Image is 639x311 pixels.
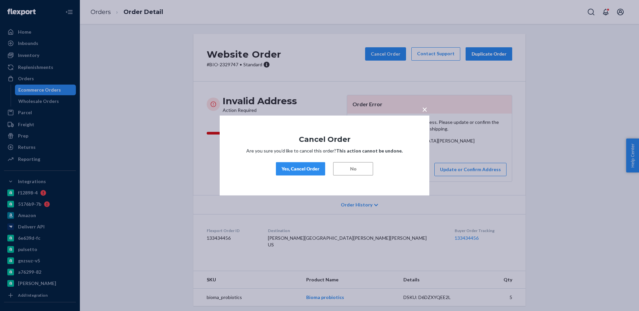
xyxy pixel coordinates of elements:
[240,136,409,144] h1: Cancel Order
[240,148,409,154] p: Are you sure you’d like to cancel this order?
[276,162,325,175] button: Yes, Cancel Order
[422,104,427,115] span: ×
[282,165,319,172] div: Yes, Cancel Order
[336,148,403,154] strong: This action cannot be undone.
[333,162,373,175] button: No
